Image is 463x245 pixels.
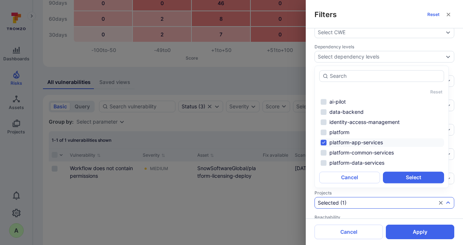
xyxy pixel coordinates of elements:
[424,9,443,20] button: Reset
[314,190,454,196] span: Projects
[319,138,444,147] li: platform-app-services
[318,200,436,206] div: ( 1 )
[438,200,444,206] button: Clear selection
[319,108,444,116] li: data-backend
[318,29,345,35] div: Select CWE
[314,44,454,49] span: Dependency levels
[314,225,383,239] button: Cancel
[318,54,379,60] div: Select dependency levels
[319,97,444,106] li: ai-pilot
[319,158,444,167] li: platform-data-services
[314,214,454,220] span: Reachability
[330,72,441,80] input: Search
[319,70,444,183] div: autocomplete options
[386,225,454,239] button: Apply
[319,118,444,126] li: identity-access-management
[445,29,451,35] button: Expand dropdown
[443,9,454,20] button: close
[319,172,380,183] button: Cancel
[318,29,444,35] button: Select CWE
[314,197,454,209] div: platform-app-services
[318,200,339,206] div: Selected
[445,54,451,60] button: Expand dropdown
[445,200,451,206] button: Expand dropdown
[318,200,436,206] button: Selected(1)
[319,148,444,157] li: platform-common-services
[383,172,444,183] button: Select
[319,128,444,137] li: platform
[318,54,444,60] button: Select dependency levels
[430,89,443,95] button: Reset
[314,9,337,20] span: Filters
